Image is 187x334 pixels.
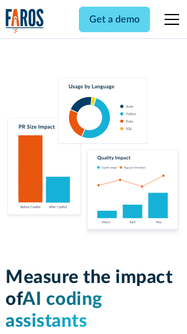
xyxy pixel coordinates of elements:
a: home [5,9,44,33]
h1: Measure the impact of [5,267,182,332]
a: Get a demo [79,7,150,32]
img: Logo of the analytics and reporting company Faros. [5,9,44,33]
div: menu [157,5,182,34]
span: AI coding assistants [5,290,103,330]
img: Charts tracking GitHub Copilot's usage and impact on velocity and quality [5,78,182,237]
